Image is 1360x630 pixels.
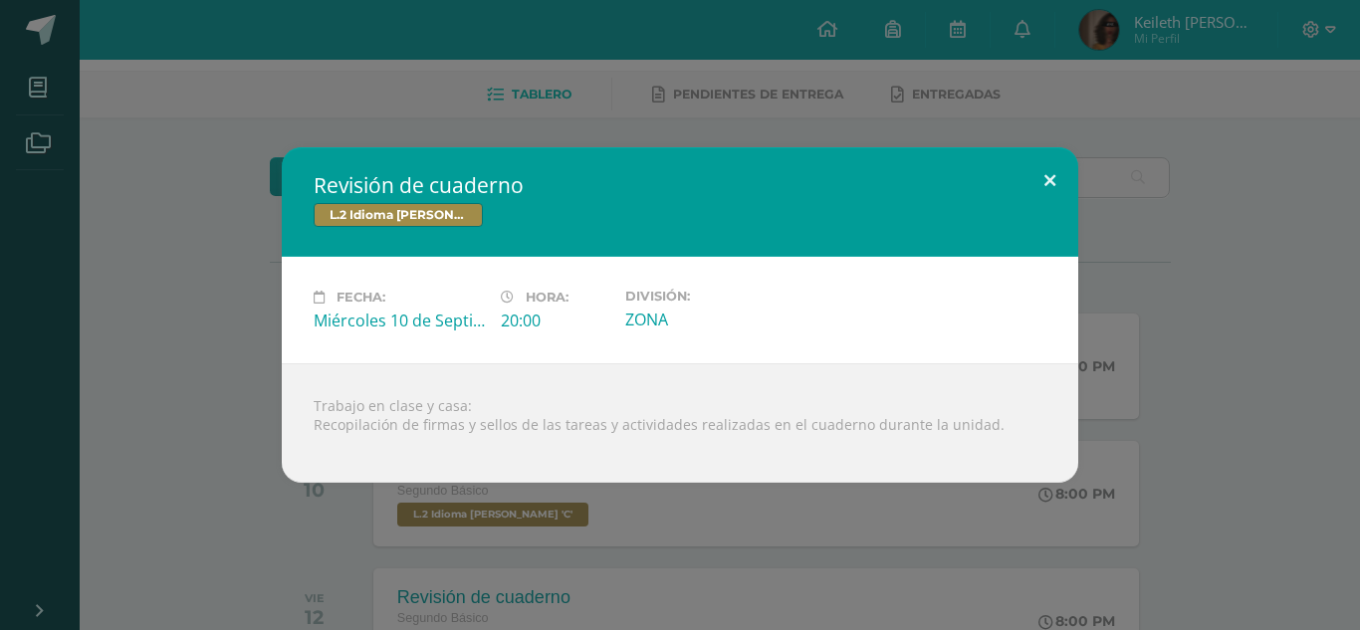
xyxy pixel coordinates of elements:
[314,171,1046,199] h2: Revisión de cuaderno
[1021,147,1078,215] button: Close (Esc)
[337,290,385,305] span: Fecha:
[625,289,796,304] label: División:
[625,309,796,330] div: ZONA
[501,310,609,331] div: 20:00
[526,290,568,305] span: Hora:
[314,310,485,331] div: Miércoles 10 de Septiembre
[314,203,483,227] span: L.2 Idioma [PERSON_NAME]
[282,363,1078,483] div: Trabajo en clase y casa: Recopilación de firmas y sellos de las tareas y actividades realizadas e...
